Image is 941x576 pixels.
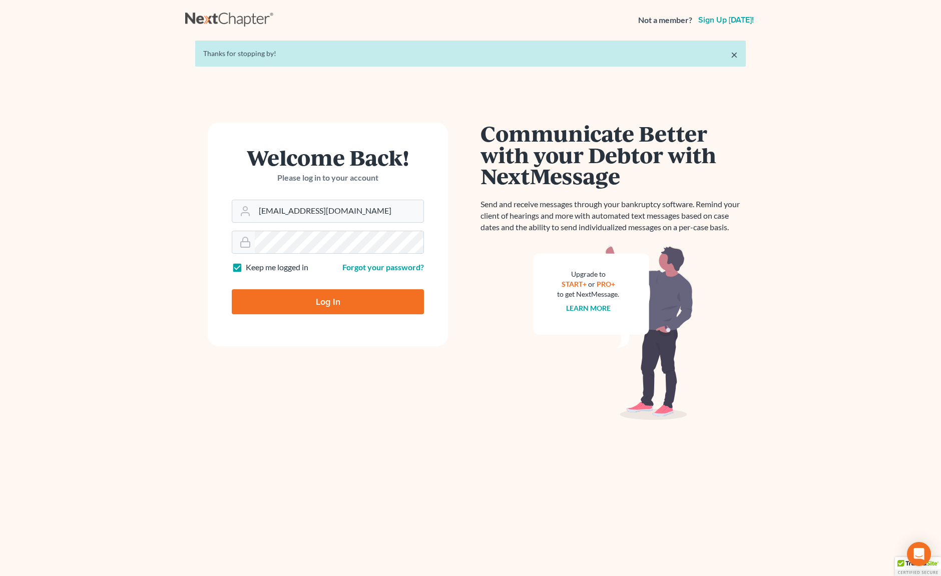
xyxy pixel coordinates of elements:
h1: Welcome Back! [232,147,424,168]
a: Sign up [DATE]! [696,16,756,24]
div: TrustedSite Certified [895,557,941,576]
div: Thanks for stopping by! [203,49,738,59]
a: PRO+ [597,280,615,288]
h1: Communicate Better with your Debtor with NextMessage [481,123,746,187]
a: Forgot your password? [342,262,424,272]
a: × [731,49,738,61]
input: Email Address [255,200,423,222]
a: Learn more [566,304,611,312]
img: nextmessage_bg-59042aed3d76b12b5cd301f8e5b87938c9018125f34e5fa2b7a6b67550977c72.svg [533,245,693,420]
p: Please log in to your account [232,172,424,184]
p: Send and receive messages through your bankruptcy software. Remind your client of hearings and mo... [481,199,746,233]
div: Upgrade to [557,269,619,279]
div: to get NextMessage. [557,289,619,299]
input: Log In [232,289,424,314]
strong: Not a member? [638,15,692,26]
span: or [588,280,595,288]
a: START+ [562,280,587,288]
div: Open Intercom Messenger [907,542,931,566]
label: Keep me logged in [246,262,308,273]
